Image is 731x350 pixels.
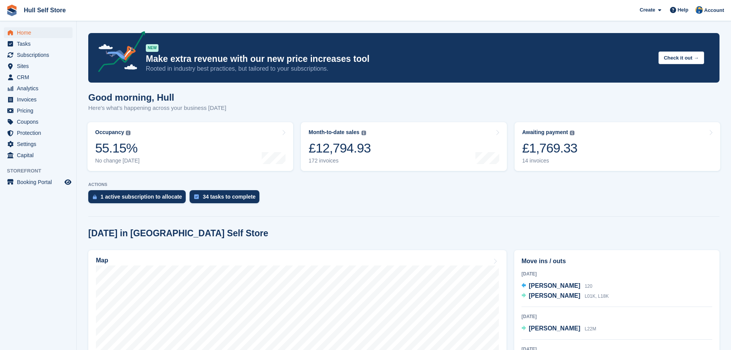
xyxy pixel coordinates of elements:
h2: Move ins / outs [521,257,712,266]
span: Booking Portal [17,177,63,187]
div: 34 tasks to complete [203,194,256,200]
a: menu [4,83,73,94]
div: Month-to-date sales [309,129,359,136]
div: £1,769.33 [522,140,578,156]
span: Storefront [7,167,76,175]
div: 1 active subscription to allocate [101,194,182,200]
img: task-75834270c22a3079a89374b754ae025e5fb1db73e45f91037f5363f120a921f8.svg [194,194,199,199]
img: icon-info-grey-7440780725fd019a000dd9b08b2336e03edf1995a4989e88bcd33f0948082b44.svg [570,131,574,135]
a: menu [4,150,73,161]
a: Preview store [63,177,73,187]
span: [PERSON_NAME] [529,292,580,299]
a: menu [4,72,73,83]
img: price-adjustments-announcement-icon-8257ccfd72463d97f412b2fc003d46551f7dbcb40ab6d574587a9cd5c0d94... [92,31,145,75]
span: Sites [17,61,63,71]
span: Tasks [17,38,63,49]
img: icon-info-grey-7440780725fd019a000dd9b08b2336e03edf1995a4989e88bcd33f0948082b44.svg [361,131,366,135]
div: Awaiting payment [522,129,568,136]
span: L22M [585,326,596,332]
a: Hull Self Store [21,4,69,17]
img: active_subscription_to_allocate_icon-d502201f5373d7db506a760aba3b589e785aa758c864c3986d89f69b8ff3... [93,194,97,199]
span: Coupons [17,116,63,127]
img: Hull Self Store [695,6,703,14]
p: Here's what's happening across your business [DATE] [88,104,226,113]
div: No change [DATE] [95,158,140,164]
a: menu [4,177,73,187]
a: menu [4,139,73,149]
span: [PERSON_NAME] [529,282,580,289]
a: menu [4,116,73,127]
a: menu [4,38,73,49]
div: 172 invoices [309,158,371,164]
a: 34 tasks to complete [190,190,263,207]
a: menu [4,50,73,60]
h1: Good morning, Hull [88,92,226,103]
span: Invoices [17,94,63,105]
span: Analytics [17,83,63,94]
a: menu [4,27,73,38]
span: Create [640,6,655,14]
span: Subscriptions [17,50,63,60]
span: Help [678,6,688,14]
h2: [DATE] in [GEOGRAPHIC_DATA] Self Store [88,228,268,239]
span: L01K, L18K [585,294,609,299]
div: [DATE] [521,270,712,277]
span: [PERSON_NAME] [529,325,580,332]
div: 14 invoices [522,158,578,164]
span: Account [704,7,724,14]
a: menu [4,94,73,105]
span: Settings [17,139,63,149]
a: [PERSON_NAME] L01K, L18K [521,291,609,301]
a: menu [4,128,73,138]
div: Occupancy [95,129,124,136]
div: £12,794.93 [309,140,371,156]
img: stora-icon-8386f47178a22dfd0bd8f6a31ec36ba5ce8667c1dd55bd0f319d3a0aa187defe.svg [6,5,18,16]
span: Capital [17,150,63,161]
a: [PERSON_NAME] 120 [521,281,592,291]
span: Protection [17,128,63,138]
span: CRM [17,72,63,83]
a: Occupancy 55.15% No change [DATE] [87,122,293,171]
button: Check it out → [658,51,704,64]
a: Awaiting payment £1,769.33 14 invoices [515,122,720,171]
a: menu [4,105,73,116]
img: icon-info-grey-7440780725fd019a000dd9b08b2336e03edf1995a4989e88bcd33f0948082b44.svg [126,131,130,135]
h2: Map [96,257,108,264]
div: NEW [146,44,158,52]
a: 1 active subscription to allocate [88,190,190,207]
span: Home [17,27,63,38]
p: ACTIONS [88,182,719,187]
div: 55.15% [95,140,140,156]
span: 120 [585,284,592,289]
span: Pricing [17,105,63,116]
p: Rooted in industry best practices, but tailored to your subscriptions. [146,65,652,73]
p: Make extra revenue with our new price increases tool [146,53,652,65]
div: [DATE] [521,313,712,320]
a: menu [4,61,73,71]
a: [PERSON_NAME] L22M [521,324,596,334]
a: Month-to-date sales £12,794.93 172 invoices [301,122,507,171]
